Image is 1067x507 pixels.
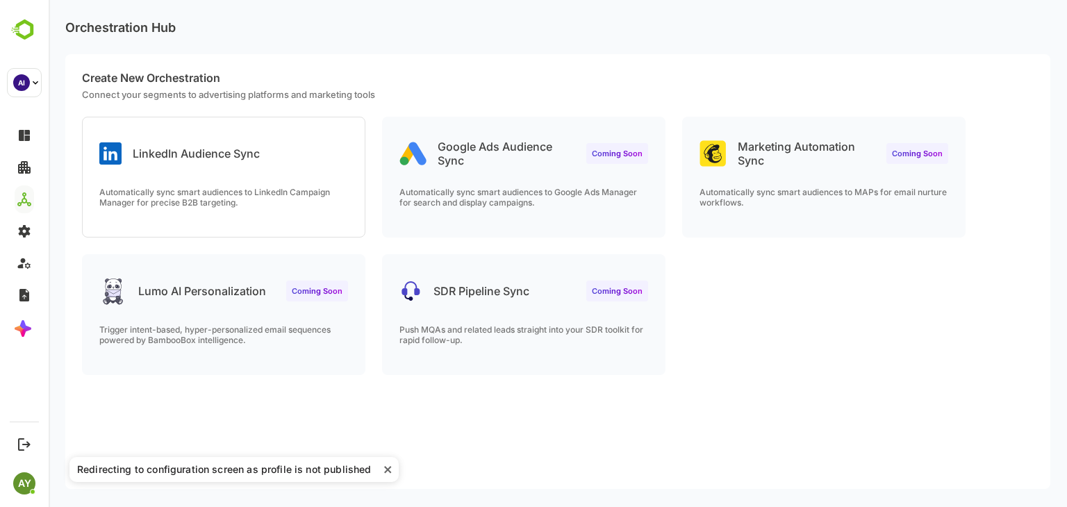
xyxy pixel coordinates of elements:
p: Automatically sync smart audiences to LinkedIn Campaign Manager for precise B2B targeting. [51,187,299,208]
p: Marketing Automation Sync [689,140,827,167]
span: Coming Soon [243,286,294,296]
p: Lumo AI Personalization [90,284,217,298]
div: AY [13,472,35,494]
span: Coming Soon [543,286,594,296]
span: Coming Soon [843,149,894,158]
p: Google Ads Audience Sync [389,140,527,167]
p: Orchestration Hub [17,20,127,35]
p: Automatically sync smart audiences to Google Ads Manager for search and display campaigns. [351,187,599,208]
p: Connect your segments to advertising platforms and marketing tools [33,89,1002,100]
p: Automatically sync smart audiences to MAPs for email nurture workflows. [651,187,900,208]
p: Trigger intent-based, hyper-personalized email sequences powered by BambooBox intelligence. [51,324,299,345]
button: Logout [15,435,33,454]
img: BambooboxLogoMark.f1c84d78b4c51b1a7b5f700c9845e183.svg [7,17,42,43]
div: Redirecting to configuration screen as profile is not published [76,463,383,476]
p: SDR Pipeline Sync [385,284,481,298]
p: Create New Orchestration [33,71,1002,85]
p: Push MQAs and related leads straight into your SDR toolkit for rapid follow-up. [351,324,599,345]
span: Coming Soon [543,149,594,158]
div: AI [13,74,30,91]
p: LinkedIn Audience Sync [84,147,211,160]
